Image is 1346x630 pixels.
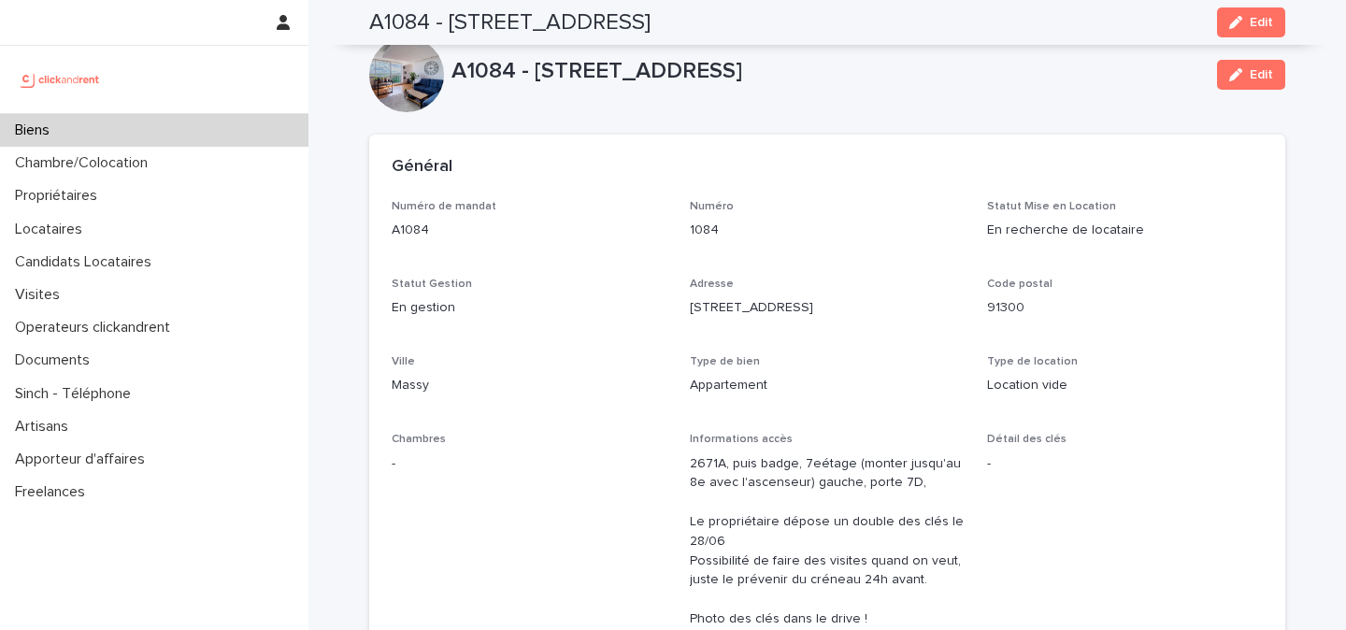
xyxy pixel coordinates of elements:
button: Edit [1217,7,1285,37]
img: UCB0brd3T0yccxBKYDjQ [15,61,106,98]
p: Propriétaires [7,187,112,205]
span: Statut Mise en Location [987,201,1116,212]
span: Code postal [987,279,1052,290]
span: Détail des clés [987,434,1067,445]
p: A1084 - [STREET_ADDRESS] [451,58,1202,85]
span: Edit [1250,16,1273,29]
h2: Général [392,157,452,178]
p: Appartement [690,376,966,395]
p: [STREET_ADDRESS] [690,298,966,318]
p: - [987,454,1263,474]
h2: A1084 - [STREET_ADDRESS] [369,9,651,36]
p: Biens [7,122,64,139]
p: Operateurs clickandrent [7,319,185,336]
p: Documents [7,351,105,369]
p: En gestion [392,298,667,318]
p: 91300 [987,298,1263,318]
p: Location vide [987,376,1263,395]
p: Artisans [7,418,83,436]
p: 1084 [690,221,966,240]
p: Apporteur d'affaires [7,451,160,468]
p: Candidats Locataires [7,253,166,271]
span: Statut Gestion [392,279,472,290]
span: Type de bien [690,356,760,367]
p: - [392,454,667,474]
span: Edit [1250,68,1273,81]
span: Numéro de mandat [392,201,496,212]
span: Chambres [392,434,446,445]
span: Adresse [690,279,734,290]
p: En recherche de locataire [987,221,1263,240]
span: Numéro [690,201,734,212]
button: Edit [1217,60,1285,90]
p: Visites [7,286,75,304]
p: A1084 [392,221,667,240]
p: Locataires [7,221,97,238]
span: Type de location [987,356,1078,367]
span: Ville [392,356,415,367]
p: Chambre/Colocation [7,154,163,172]
p: Freelances [7,483,100,501]
p: Massy [392,376,667,395]
p: Sinch - Téléphone [7,385,146,403]
span: Informations accès [690,434,793,445]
